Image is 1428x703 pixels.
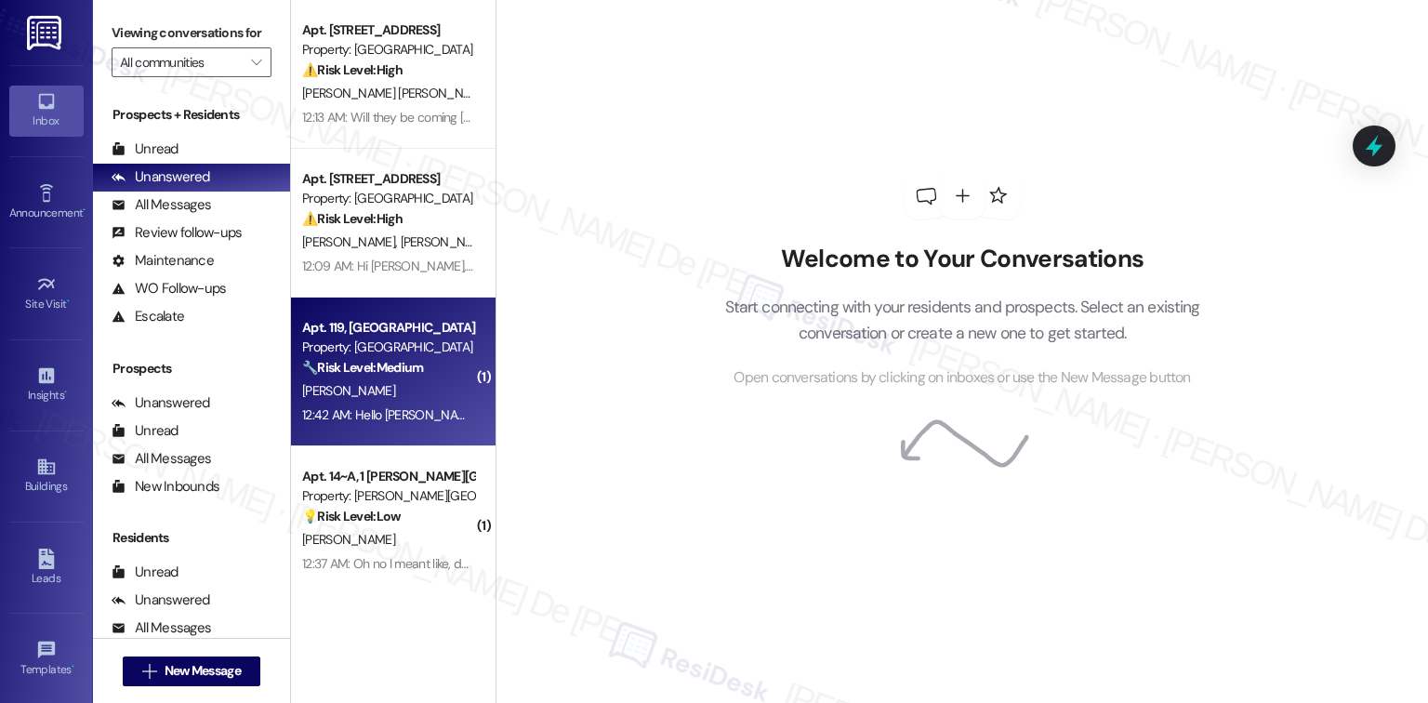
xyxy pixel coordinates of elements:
[302,258,964,274] div: 12:09 AM: Hi [PERSON_NAME], we have moved out and returned our keys. When will we receive our sec...
[302,531,395,548] span: [PERSON_NAME]
[112,618,211,638] div: All Messages
[72,660,74,673] span: •
[9,360,84,410] a: Insights •
[251,55,261,70] i: 
[302,169,474,189] div: Apt. [STREET_ADDRESS]
[9,543,84,593] a: Leads
[112,139,178,159] div: Unread
[302,40,474,60] div: Property: [GEOGRAPHIC_DATA]
[302,359,423,376] strong: 🔧 Risk Level: Medium
[112,449,211,469] div: All Messages
[112,19,271,47] label: Viewing conversations for
[112,195,211,215] div: All Messages
[9,451,84,501] a: Buildings
[302,508,401,524] strong: 💡 Risk Level: Low
[142,664,156,679] i: 
[302,382,395,399] span: [PERSON_NAME]
[112,421,178,441] div: Unread
[302,85,496,101] span: [PERSON_NAME] [PERSON_NAME]
[112,590,210,610] div: Unanswered
[302,555,648,572] div: 12:37 AM: Oh no I meant like, do we have to reserve it? If so, how?
[696,245,1228,274] h2: Welcome to Your Conversations
[83,204,86,217] span: •
[112,393,210,413] div: Unanswered
[93,528,290,548] div: Residents
[67,295,70,308] span: •
[302,338,474,357] div: Property: [GEOGRAPHIC_DATA]
[27,16,65,50] img: ResiDesk Logo
[93,105,290,125] div: Prospects + Residents
[112,223,242,243] div: Review follow-ups
[302,467,474,486] div: Apt. 14~A, 1 [PERSON_NAME][GEOGRAPHIC_DATA] (new)
[112,167,210,187] div: Unanswered
[112,251,214,271] div: Maintenance
[165,661,241,681] span: New Message
[112,279,226,298] div: WO Follow-ups
[123,657,260,686] button: New Message
[401,233,499,250] span: [PERSON_NAME]
[302,61,403,78] strong: ⚠️ Risk Level: High
[112,563,178,582] div: Unread
[302,210,403,227] strong: ⚠️ Risk Level: High
[112,477,219,497] div: New Inbounds
[112,307,184,326] div: Escalate
[93,359,290,378] div: Prospects
[302,318,474,338] div: Apt. 119, [GEOGRAPHIC_DATA]
[696,294,1228,347] p: Start connecting with your residents and prospects. Select an existing conversation or create a n...
[302,486,474,506] div: Property: [PERSON_NAME][GEOGRAPHIC_DATA]
[302,189,474,208] div: Property: [GEOGRAPHIC_DATA]
[9,634,84,684] a: Templates •
[302,109,500,126] div: 12:13 AM: Will they be coming [DATE]?
[302,233,401,250] span: [PERSON_NAME]
[9,86,84,136] a: Inbox
[302,20,474,40] div: Apt. [STREET_ADDRESS]
[734,366,1190,390] span: Open conversations by clicking on inboxes or use the New Message button
[64,386,67,399] span: •
[120,47,242,77] input: All communities
[9,269,84,319] a: Site Visit •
